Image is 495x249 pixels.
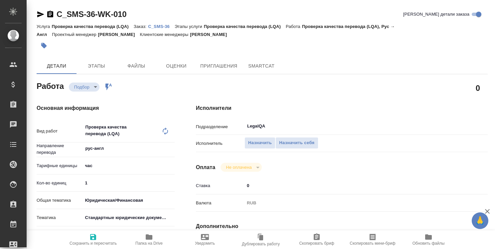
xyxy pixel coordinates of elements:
span: Дублировать работу [242,242,280,246]
span: Обновить файлы [412,241,445,246]
p: Услуга [37,24,52,29]
h4: Основная информация [37,104,169,112]
a: C_SMS-36-WK-010 [57,10,126,19]
span: Назначить себя [279,139,314,147]
button: Назначить себя [275,137,318,149]
span: Сохранить и пересчитать [70,241,117,246]
p: [PERSON_NAME] [98,32,140,37]
span: Назначить [248,139,272,147]
button: Скопировать бриф [289,230,345,249]
button: Уведомить [177,230,233,249]
p: Исполнитель [196,140,245,147]
span: SmartCat [246,62,277,70]
span: Уведомить [195,241,215,246]
button: Обновить файлы [401,230,456,249]
p: Ставка [196,182,245,189]
div: Юридическая/Финансовая [82,195,175,206]
div: Подбор [221,163,261,172]
a: C_SMS-36 [148,23,175,29]
span: 🙏 [474,214,486,228]
input: ✎ Введи что-нибудь [82,178,175,188]
span: [PERSON_NAME] детали заказа [403,11,469,18]
p: Общая тематика [37,197,82,204]
span: Приглашения [200,62,238,70]
button: Скопировать ссылку [46,10,54,18]
button: Папка на Drive [121,230,177,249]
h4: Дополнительно [196,222,488,230]
p: Проверка качества перевода (LQA) [52,24,133,29]
div: час [82,160,175,171]
button: Скопировать ссылку для ЯМессенджера [37,10,45,18]
h2: 0 [476,82,480,94]
span: Оценки [160,62,192,70]
div: Стандартные юридические документы, договоры, уставы [82,212,175,223]
input: ✎ Введи что-нибудь [245,181,463,190]
p: Валюта [196,200,245,206]
p: Тарифные единицы [37,162,82,169]
p: Направление перевода [37,142,82,156]
span: Папка на Drive [135,241,163,246]
button: Сохранить и пересчитать [65,230,121,249]
div: RUB [245,197,463,209]
button: Не оплачена [224,164,253,170]
button: Дублировать работу [233,230,289,249]
button: Добавить тэг [37,38,51,53]
button: Open [460,125,461,127]
h4: Оплата [196,163,216,171]
p: Подразделение [196,124,245,130]
p: Вид работ [37,128,82,134]
p: [PERSON_NAME] [190,32,232,37]
span: Этапы [81,62,112,70]
span: Файлы [120,62,152,70]
div: Подбор [69,83,99,92]
p: Заказ: [134,24,148,29]
h2: Работа [37,80,64,92]
h4: Исполнители [196,104,488,112]
span: Скопировать мини-бриф [350,241,395,246]
button: Open [171,148,172,149]
button: 🙏 [472,212,488,229]
p: Этапы услуги [175,24,204,29]
p: C_SMS-36 [148,24,175,29]
p: Проектный менеджер [52,32,98,37]
span: Скопировать бриф [299,241,334,246]
p: Проверка качества перевода (LQA) [204,24,286,29]
p: Работа [286,24,302,29]
button: Назначить [245,137,275,149]
button: Подбор [72,84,91,90]
span: Детали [41,62,73,70]
p: Клиентские менеджеры [140,32,190,37]
button: Скопировать мини-бриф [345,230,401,249]
p: Кол-во единиц [37,180,82,186]
p: Тематика [37,214,82,221]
